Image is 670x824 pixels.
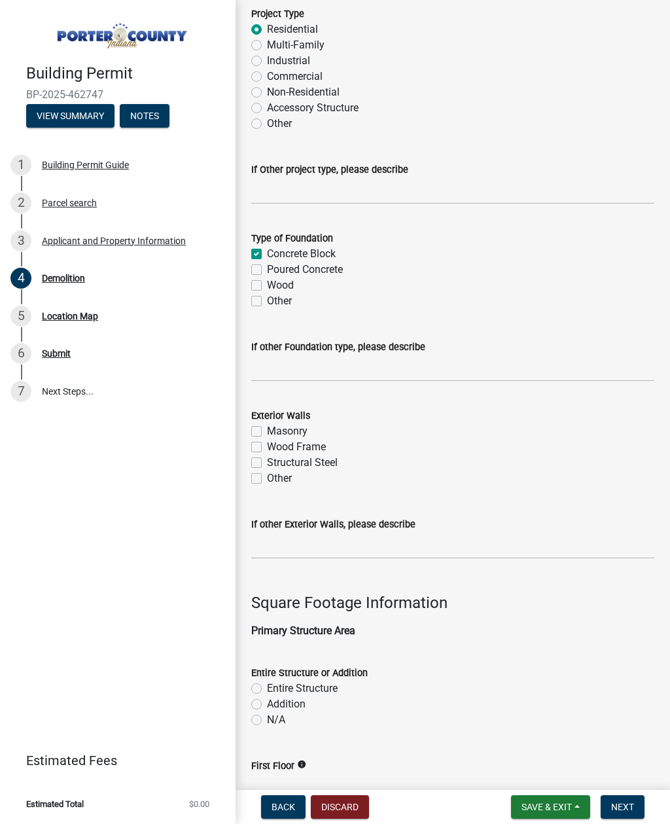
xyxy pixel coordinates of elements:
[267,712,285,728] label: N/A
[10,268,31,289] div: 4
[521,802,572,812] span: Save & Exit
[251,624,355,637] strong: Primary Structure Area
[267,696,306,712] label: Addition
[26,111,115,122] wm-modal-confirm: Summary
[267,471,292,486] label: Other
[267,100,359,116] label: Accessory Structure
[42,349,71,358] div: Submit
[251,520,415,529] label: If other Exterior Walls, please describe
[267,293,292,309] label: Other
[10,154,31,175] div: 1
[10,343,31,364] div: 6
[267,69,323,84] label: Commercial
[42,198,97,207] div: Parcel search
[267,278,294,293] label: Wood
[26,64,225,83] h4: Building Permit
[189,800,209,808] span: $0.00
[251,412,310,421] label: Exterior Walls
[42,160,129,170] div: Building Permit Guide
[261,795,306,819] button: Back
[42,236,186,245] div: Applicant and Property Information
[251,669,368,678] label: Entire Structure or Addition
[251,234,333,243] label: Type of Foundation
[10,230,31,251] div: 3
[251,10,304,19] label: Project Type
[251,594,654,613] h4: Square Footage Information
[511,795,590,819] button: Save & Exit
[26,14,215,50] img: Porter County, Indiana
[267,116,292,132] label: Other
[251,762,294,771] label: First Floor
[267,681,338,696] label: Entire Structure
[267,37,325,53] label: Multi-Family
[267,22,318,37] label: Residential
[267,439,326,455] label: Wood Frame
[26,104,115,128] button: View Summary
[601,795,644,819] button: Next
[120,104,169,128] button: Notes
[267,262,343,278] label: Poured Concrete
[267,455,338,471] label: Structural Steel
[120,111,169,122] wm-modal-confirm: Notes
[267,53,310,69] label: Industrial
[26,800,84,808] span: Estimated Total
[10,306,31,327] div: 5
[311,795,369,819] button: Discard
[10,192,31,213] div: 2
[26,88,209,101] span: BP-2025-462747
[251,343,425,352] label: If other Foundation type, please describe
[10,747,215,774] a: Estimated Fees
[267,423,308,439] label: Masonry
[10,381,31,402] div: 7
[42,274,85,283] div: Demolition
[272,802,295,812] span: Back
[611,802,634,812] span: Next
[267,246,336,262] label: Concrete Block
[251,166,408,175] label: If Other project type, please describe
[42,312,98,321] div: Location Map
[267,84,340,100] label: Non-Residential
[297,760,306,769] i: info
